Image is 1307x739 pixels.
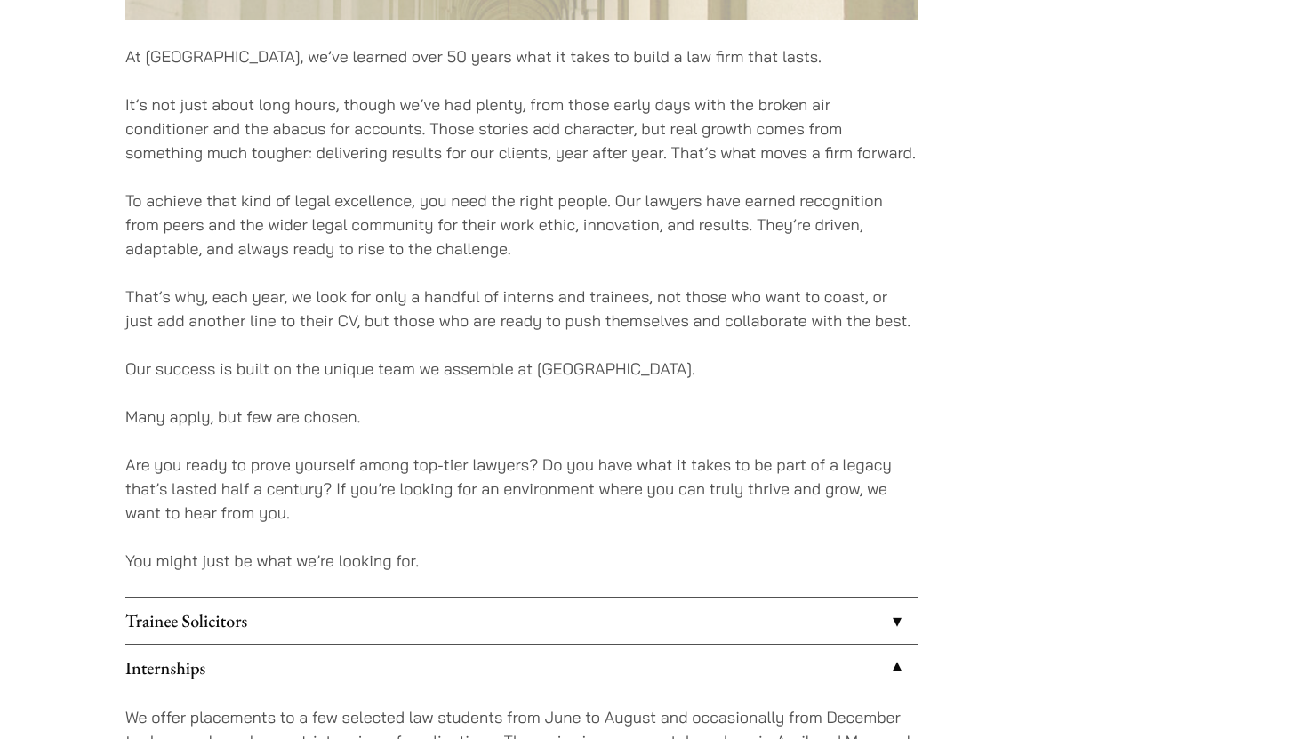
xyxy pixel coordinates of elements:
p: That’s why, each year, we look for only a handful of interns and trainees, not those who want to ... [125,285,918,333]
p: Our success is built on the unique team we assemble at [GEOGRAPHIC_DATA]. [125,357,918,381]
a: Trainee Solicitors [125,598,918,644]
p: At [GEOGRAPHIC_DATA], we’ve learned over 50 years what it takes to build a law firm that lasts. [125,44,918,68]
p: You might just be what we’re looking for. [125,549,918,573]
p: Many apply, but few are chosen. [125,405,918,429]
p: To achieve that kind of legal excellence, you need the right people. Our lawyers have earned reco... [125,189,918,261]
a: Internships [125,645,918,691]
p: It’s not just about long hours, though we’ve had plenty, from those early days with the broken ai... [125,92,918,165]
p: Are you ready to prove yourself among top-tier lawyers? Do you have what it takes to be part of a... [125,453,918,525]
